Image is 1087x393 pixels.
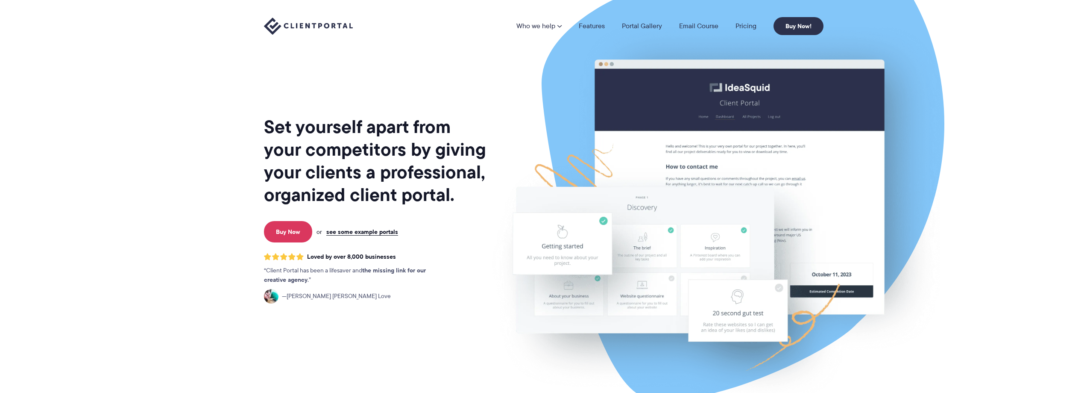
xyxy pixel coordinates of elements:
[773,17,823,35] a: Buy Now!
[264,266,426,284] strong: the missing link for our creative agency
[516,23,562,30] a: Who we help
[316,228,322,236] span: or
[622,23,662,30] a: Portal Gallery
[679,23,718,30] a: Email Course
[264,221,312,242] a: Buy Now
[282,292,391,301] span: [PERSON_NAME] [PERSON_NAME] Love
[326,228,398,236] a: see some example portals
[264,266,443,285] p: Client Portal has been a lifesaver and .
[307,253,396,260] span: Loved by over 8,000 businesses
[735,23,756,30] a: Pricing
[264,115,488,206] h1: Set yourself apart from your competitors by giving your clients a professional, organized client ...
[579,23,605,30] a: Features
